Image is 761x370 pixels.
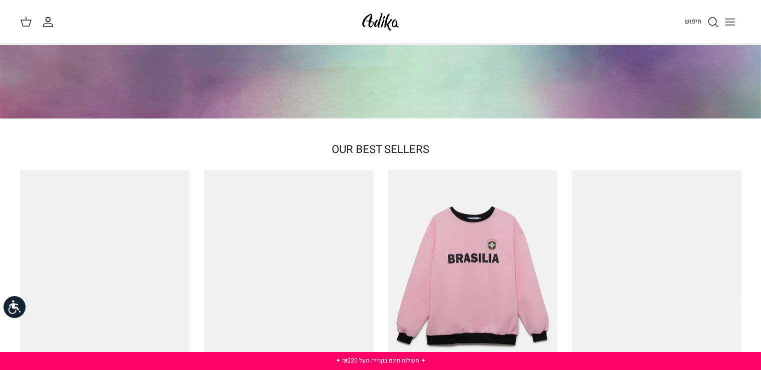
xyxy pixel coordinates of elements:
[719,11,741,33] button: Toggle menu
[335,356,425,365] a: ✦ משלוח חינם בקנייה מעל ₪220 ✦
[684,16,701,26] span: חיפוש
[359,10,402,33] img: Adika IL
[684,16,719,28] a: חיפוש
[332,141,429,157] a: OUR BEST SELLERS
[42,16,58,28] a: החשבון שלי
